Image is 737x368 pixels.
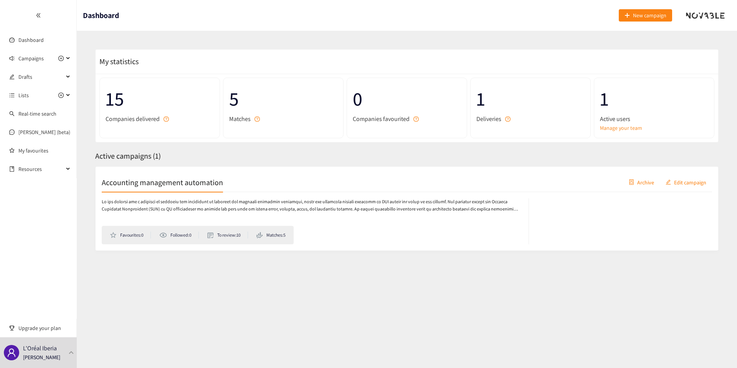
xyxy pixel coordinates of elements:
p: [PERSON_NAME] [23,353,60,361]
p: L'Oréal Iberia [23,343,57,353]
span: double-left [36,13,41,18]
div: Widget de chat [608,285,737,368]
span: 15 [106,84,214,114]
li: Matches: 5 [256,232,286,239]
span: user [7,348,16,357]
li: To review: 10 [207,232,248,239]
span: plus-circle [58,93,64,98]
span: unordered-list [9,93,15,98]
span: edit [9,74,15,80]
span: Campaigns [18,51,44,66]
span: plus [625,13,630,19]
span: Drafts [18,69,64,85]
span: question-circle [164,116,169,122]
span: My statistics [96,56,139,66]
span: question-circle [505,116,511,122]
span: Active users [600,114,630,124]
a: Real-time search [18,110,56,117]
span: 1 [476,84,585,114]
iframe: Chat Widget [608,285,737,368]
span: Edit campaign [674,178,706,186]
span: Lists [18,88,29,103]
span: Companies favourited [353,114,410,124]
span: Archive [637,178,654,186]
li: Favourites: 0 [110,232,151,239]
span: Upgrade your plan [18,320,71,336]
span: plus-circle [58,56,64,61]
span: question-circle [254,116,260,122]
span: book [9,166,15,172]
a: [PERSON_NAME] (beta) [18,129,70,136]
button: containerArchive [623,176,660,188]
span: Active campaigns ( 1 ) [95,151,161,161]
span: question-circle [413,116,419,122]
button: plusNew campaign [619,9,672,22]
span: edit [666,179,671,186]
a: My favourites [18,143,71,158]
button: editEdit campaign [660,176,712,188]
span: Deliveries [476,114,501,124]
li: Followed: 0 [159,232,198,239]
span: Resources [18,161,64,177]
a: Manage your team [600,124,708,132]
p: Lo ips dolorsi ame c adipisci el seddoeiu tem incididunt ut laboreet dol magnaali enimadmin venia... [102,198,521,213]
span: container [629,179,634,186]
span: trophy [9,325,15,331]
span: sound [9,56,15,61]
a: Accounting management automationcontainerArchiveeditEdit campaignLo ips dolorsi ame c adipisci el... [95,166,719,251]
span: Companies delivered [106,114,160,124]
span: 5 [229,84,337,114]
span: Matches [229,114,251,124]
span: 1 [600,84,708,114]
h2: Accounting management automation [102,177,223,187]
span: 0 [353,84,461,114]
a: Dashboard [18,36,44,43]
span: New campaign [633,11,666,20]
